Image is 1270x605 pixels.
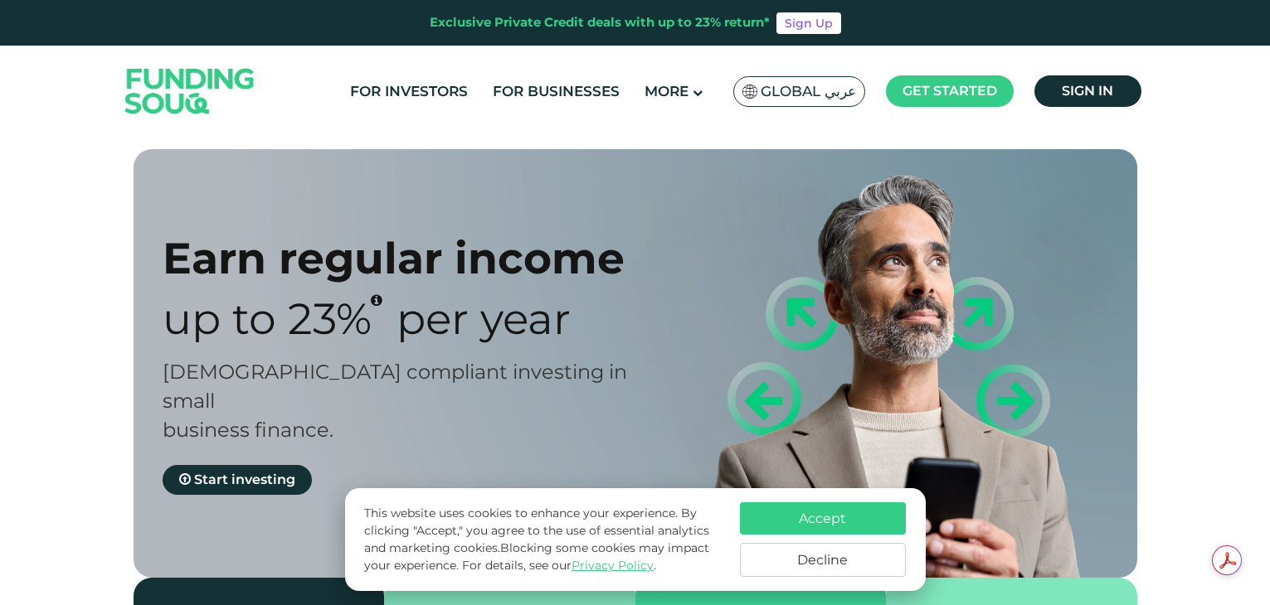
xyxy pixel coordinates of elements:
[740,543,906,577] button: Decline
[346,78,472,105] a: For Investors
[109,49,271,133] img: Logo
[776,12,841,34] a: Sign Up
[163,360,627,442] span: [DEMOGRAPHIC_DATA] compliant investing in small business finance.
[364,540,709,573] span: Blocking some cookies may impact your experience.
[740,502,906,535] button: Accept
[572,558,654,573] a: Privacy Policy
[1034,75,1141,107] a: Sign in
[1062,83,1113,99] span: Sign in
[163,232,664,284] div: Earn regular income
[645,83,689,99] span: More
[163,465,312,495] a: Start investing
[163,293,372,345] span: Up to 23%
[430,13,770,32] div: Exclusive Private Credit deals with up to 23% return*
[397,293,571,345] span: Per Year
[371,293,382,307] i: 23% IRR (expected) ~ 15% Net yield (expected)
[761,82,856,101] span: Global عربي
[489,78,624,105] a: For Businesses
[903,83,997,99] span: Get started
[742,85,757,99] img: SA Flag
[462,558,656,573] span: For details, see our .
[194,472,295,487] span: Start investing
[364,505,723,574] p: This website uses cookies to enhance your experience. By clicking "Accept," you agree to the use ...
